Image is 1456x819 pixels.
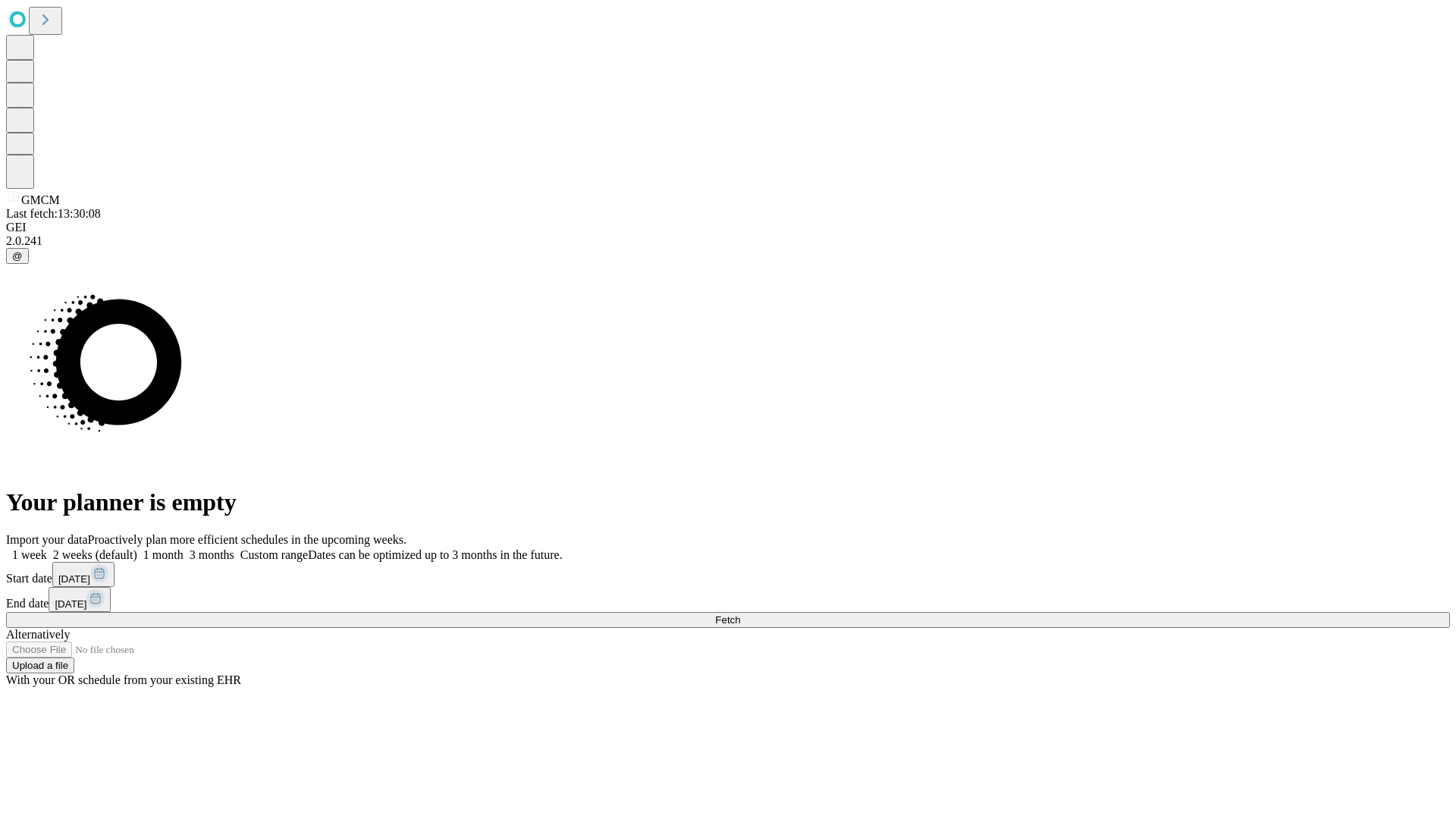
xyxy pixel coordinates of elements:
[21,193,60,206] span: GMCM
[55,598,86,610] span: [DATE]
[12,250,23,262] span: @
[53,548,137,561] span: 2 weeks (default)
[6,248,29,264] button: @
[88,533,406,546] span: Proactively plan more efficient schedules in the upcoming weeks.
[6,533,88,546] span: Import your data
[6,221,1450,234] div: GEI
[6,673,241,686] span: With your OR schedule from your existing EHR
[190,548,234,561] span: 3 months
[6,587,1450,612] div: End date
[6,562,1450,587] div: Start date
[715,614,740,626] span: Fetch
[6,234,1450,248] div: 2.0.241
[6,657,74,673] button: Upload a file
[6,207,101,220] span: Last fetch: 13:30:08
[49,587,111,612] button: [DATE]
[58,573,90,585] span: [DATE]
[143,548,184,561] span: 1 month
[6,612,1450,628] button: Fetch
[6,488,1450,516] h1: Your planner is empty
[240,548,308,561] span: Custom range
[6,628,70,641] span: Alternatively
[12,548,47,561] span: 1 week
[52,562,115,587] button: [DATE]
[308,548,562,561] span: Dates can be optimized up to 3 months in the future.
